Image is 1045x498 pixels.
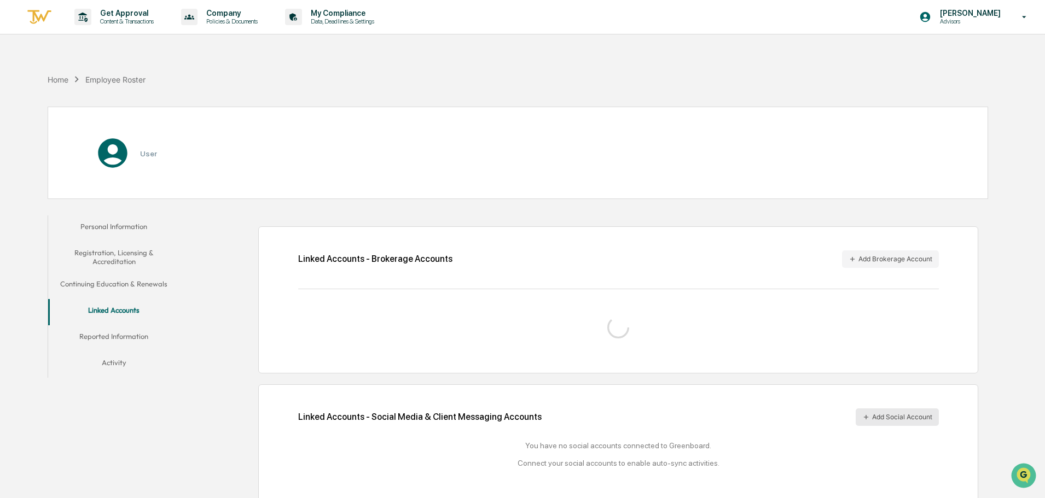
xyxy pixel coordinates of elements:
p: How can we help? [11,23,199,40]
div: We're available if you need us! [37,95,138,103]
span: Attestations [90,138,136,149]
p: Company [198,9,263,17]
div: secondary tabs example [48,215,179,378]
button: Add Brokerage Account [842,250,939,268]
a: 🖐️Preclearance [7,133,75,153]
button: Start new chat [186,87,199,100]
p: Advisors [931,17,1006,25]
button: Registration, Licensing & Accreditation [48,242,179,273]
span: Preclearance [22,138,71,149]
div: 🗄️ [79,139,88,148]
div: 🔎 [11,160,20,168]
button: Activity [48,351,179,378]
div: Employee Roster [85,75,146,84]
button: Add Social Account [856,408,939,426]
div: Home [48,75,68,84]
p: Policies & Documents [198,17,263,25]
p: Get Approval [91,9,159,17]
div: Linked Accounts - Social Media & Client Messaging Accounts [298,408,939,426]
iframe: Open customer support [1010,462,1040,491]
p: Content & Transactions [91,17,159,25]
a: Powered byPylon [77,185,132,194]
img: 1746055101610-c473b297-6a78-478c-a979-82029cc54cd1 [11,84,31,103]
button: Personal Information [48,215,179,242]
div: Linked Accounts - Brokerage Accounts [298,254,452,264]
p: Data, Deadlines & Settings [302,17,380,25]
p: My Compliance [302,9,380,17]
div: 🖐️ [11,139,20,148]
img: logo [26,8,53,26]
button: Linked Accounts [48,299,179,325]
div: Start new chat [37,84,179,95]
div: You have no social accounts connected to Greenboard. Connect your social accounts to enable auto-... [298,441,939,467]
a: 🗄️Attestations [75,133,140,153]
h3: User [140,149,157,158]
button: Reported Information [48,325,179,351]
p: [PERSON_NAME] [931,9,1006,17]
span: Data Lookup [22,159,69,169]
span: Pylon [109,185,132,194]
a: 🔎Data Lookup [7,154,73,174]
button: Continuing Education & Renewals [48,273,179,299]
